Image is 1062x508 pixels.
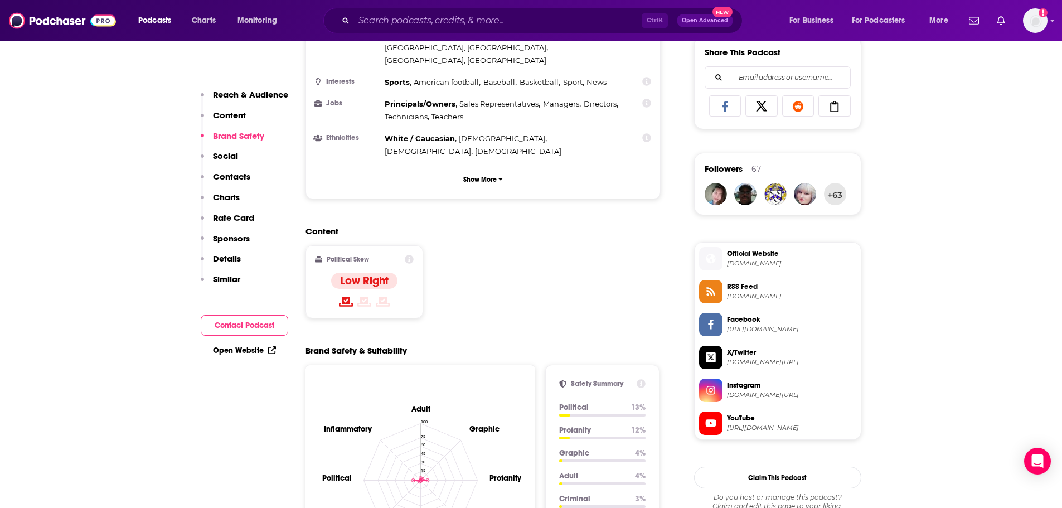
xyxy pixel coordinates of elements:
span: For Business [789,13,833,28]
span: [DEMOGRAPHIC_DATA] [475,147,561,156]
text: Inflammatory [323,424,372,433]
span: Official Website [727,249,856,259]
span: For Podcasters [852,13,905,28]
span: Basketball [520,78,559,86]
span: , [385,110,429,123]
span: Logged in as Maria.Tullin [1023,8,1048,33]
tspan: 30 [420,459,425,464]
span: Monitoring [237,13,277,28]
img: foxykimmy831 [794,183,816,205]
span: instagram.com/danpatrickshow [727,391,856,399]
span: Baseball [483,78,515,86]
h3: Share This Podcast [705,47,780,57]
h2: Political Skew [327,255,369,263]
tspan: 45 [420,451,425,456]
span: Principals/Owners [385,99,455,108]
p: Sponsors [213,233,250,244]
span: RSS Feed [727,282,856,292]
span: Open Advanced [682,18,728,23]
span: Charts [192,13,216,28]
button: open menu [130,12,186,30]
p: 13 % [631,403,646,412]
button: Sponsors [201,233,250,254]
a: Charts [185,12,222,30]
span: [DEMOGRAPHIC_DATA] [459,134,545,143]
p: Social [213,151,238,161]
span: Facebook [727,315,856,325]
span: Sport [563,78,583,86]
span: Sports [385,78,410,86]
tspan: 75 [420,433,425,438]
a: Show notifications dropdown [964,11,983,30]
a: RSS Feed[DOMAIN_NAME] [699,280,856,303]
img: amazingmrcamo7 [764,183,787,205]
span: Directors [584,99,617,108]
button: Similar [201,274,240,294]
p: Brand Safety [213,130,264,141]
h3: Interests [315,78,380,85]
div: 67 [751,164,761,174]
a: Copy Link [818,95,851,117]
span: feeds.megaphone.fm [727,292,856,301]
p: Similar [213,274,240,284]
span: , [584,98,618,110]
p: Profanity [559,425,622,435]
img: teresalamis [705,183,727,205]
tspan: 0 [420,476,423,481]
span: More [929,13,948,28]
tspan: 60 [420,442,425,447]
img: Podchaser - Follow, Share and Rate Podcasts [9,10,116,31]
span: , [385,145,473,158]
span: , [483,76,517,89]
p: Show More [463,176,497,183]
p: 3 % [635,494,646,504]
button: Show More [315,169,652,190]
text: Political [322,473,351,482]
span: , [563,76,584,89]
button: Rate Card [201,212,254,233]
a: Share on Reddit [782,95,814,117]
span: , [385,41,548,54]
span: https://www.facebook.com/danpatrickshow [727,325,856,333]
span: New [712,7,733,17]
span: Teachers [431,112,463,121]
span: , [459,98,540,110]
div: Open Intercom Messenger [1024,448,1051,475]
span: , [520,76,560,89]
img: lbmaxx [734,183,757,205]
span: , [385,76,411,89]
span: X/Twitter [727,347,856,357]
h3: Ethnicities [315,134,380,142]
p: Content [213,110,246,120]
tspan: 15 [420,468,425,473]
p: 4 % [635,448,646,458]
svg: Add a profile image [1039,8,1048,17]
button: Claim This Podcast [694,467,861,488]
span: Technicians [385,112,428,121]
span: Ctrl K [642,13,668,28]
span: , [459,132,547,145]
button: Social [201,151,238,171]
a: Instagram[DOMAIN_NAME][URL] [699,379,856,402]
span: Do you host or manage this podcast? [694,493,861,502]
button: Details [201,253,241,274]
button: open menu [922,12,962,30]
span: YouTube [727,413,856,423]
span: , [385,132,457,145]
a: Open Website [213,346,276,355]
span: , [543,98,581,110]
button: open menu [230,12,292,30]
button: open menu [845,12,922,30]
p: Details [213,253,241,264]
a: Share on X/Twitter [745,95,778,117]
span: Followers [705,163,743,174]
h2: Safety Summary [571,379,632,388]
a: Facebook[URL][DOMAIN_NAME] [699,313,856,336]
span: Podcasts [138,13,171,28]
span: American football [414,78,479,86]
div: Search followers [705,66,851,89]
input: Search podcasts, credits, & more... [354,12,642,30]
